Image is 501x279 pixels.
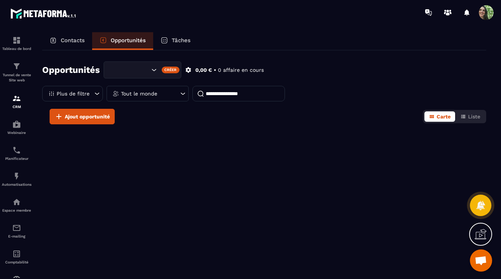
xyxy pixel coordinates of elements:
img: scheduler [12,146,21,155]
div: Search for option [104,61,181,78]
p: Tunnel de vente Site web [2,73,31,83]
p: 0,00 € [195,67,212,74]
h2: Opportunités [42,63,100,77]
a: emailemailE-mailing [2,218,31,244]
img: automations [12,120,21,129]
p: Webinaire [2,131,31,135]
input: Search for option [110,66,149,74]
a: formationformationCRM [2,88,31,114]
span: Liste [468,114,480,120]
p: Plus de filtre [57,91,90,96]
img: accountant [12,249,21,258]
a: schedulerschedulerPlanificateur [2,140,31,166]
p: Comptabilité [2,260,31,264]
img: email [12,223,21,232]
button: Carte [424,111,455,122]
p: Contacts [61,37,85,44]
span: Ajout opportunité [65,113,110,120]
img: formation [12,62,21,71]
p: E-mailing [2,234,31,238]
button: Liste [456,111,485,122]
div: Créer [162,67,180,73]
p: Automatisations [2,182,31,186]
a: automationsautomationsWebinaire [2,114,31,140]
a: Opportunités [92,32,153,50]
img: automations [12,198,21,206]
p: Tout le monde [121,91,157,96]
p: Tableau de bord [2,47,31,51]
p: CRM [2,105,31,109]
a: automationsautomationsEspace membre [2,192,31,218]
img: formation [12,36,21,45]
button: Ajout opportunité [50,109,115,124]
a: Contacts [42,32,92,50]
p: Opportunités [111,37,146,44]
p: Tâches [172,37,191,44]
img: logo [10,7,77,20]
p: • [214,67,216,74]
img: automations [12,172,21,181]
a: Tâches [153,32,198,50]
p: Espace membre [2,208,31,212]
a: formationformationTunnel de vente Site web [2,56,31,88]
a: accountantaccountantComptabilité [2,244,31,270]
p: 0 affaire en cours [218,67,264,74]
a: formationformationTableau de bord [2,30,31,56]
p: Planificateur [2,157,31,161]
div: Ouvrir le chat [470,249,492,272]
img: formation [12,94,21,103]
span: Carte [437,114,451,120]
a: automationsautomationsAutomatisations [2,166,31,192]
